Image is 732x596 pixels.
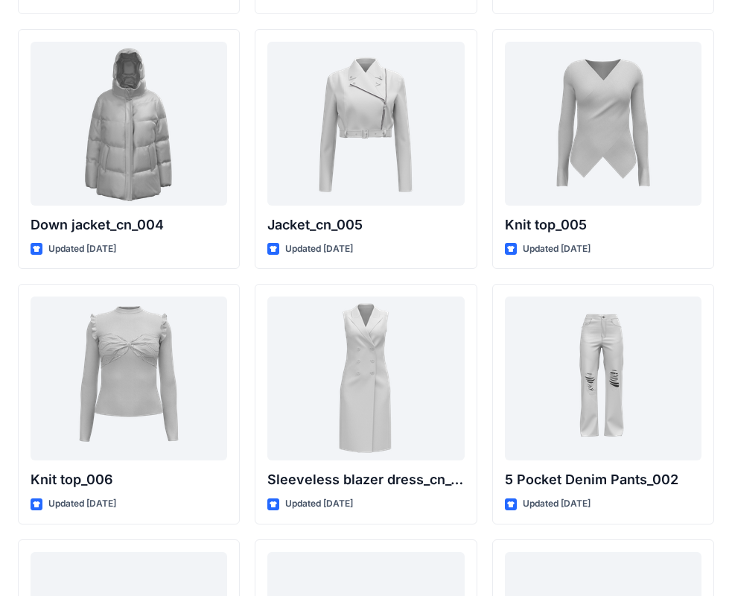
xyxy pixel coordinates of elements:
p: Updated [DATE] [48,496,116,512]
p: Updated [DATE] [523,496,591,512]
p: 5 Pocket Denim Pants_002 [505,469,701,490]
p: Down jacket_cn_004 [31,215,227,235]
p: Jacket_cn_005 [267,215,464,235]
a: Sleeveless blazer dress_cn_001 [267,297,464,460]
p: Sleeveless blazer dress_cn_001 [267,469,464,490]
a: Knit top_005 [505,42,701,206]
p: Knit top_006 [31,469,227,490]
a: 5 Pocket Denim Pants_002 [505,297,701,460]
p: Updated [DATE] [523,241,591,257]
p: Updated [DATE] [285,496,353,512]
p: Updated [DATE] [48,241,116,257]
a: Jacket_cn_005 [267,42,464,206]
a: Down jacket_cn_004 [31,42,227,206]
p: Updated [DATE] [285,241,353,257]
a: Knit top_006 [31,297,227,460]
p: Knit top_005 [505,215,701,235]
